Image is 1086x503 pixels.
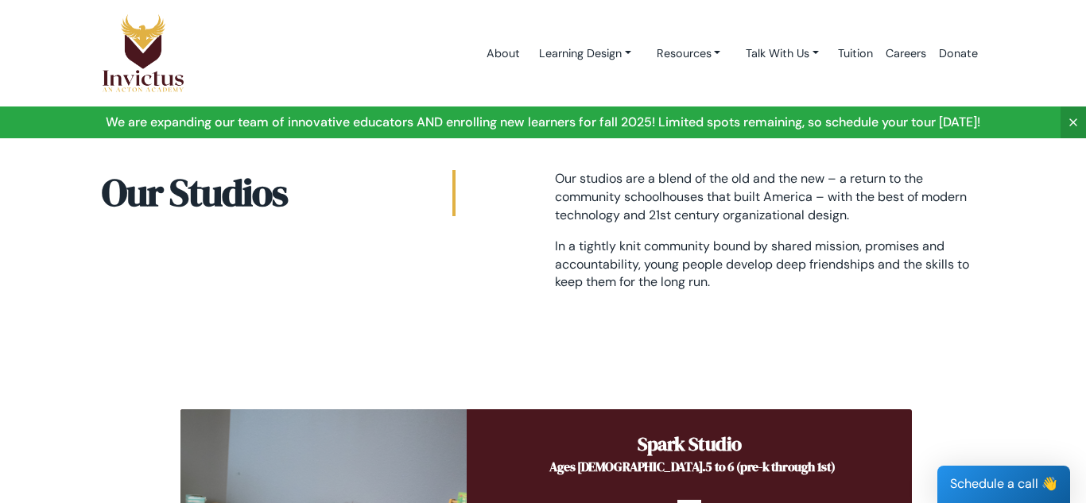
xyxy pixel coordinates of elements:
p: In a tightly knit community bound by shared mission, promises and accountability, young people de... [555,238,984,292]
p: Our studios are a blend of the old and the new – a return to the community schoolhouses that buil... [555,170,984,225]
img: Logo [102,14,184,93]
a: About [480,20,526,87]
h5: Ages [DEMOGRAPHIC_DATA].5 to 6 (pre-k through 1st) [497,459,888,474]
h2: Our Studios [102,170,456,216]
h2: Spark Studio [491,433,888,456]
a: Resources [644,39,734,68]
a: Careers [879,20,933,87]
a: Tuition [832,20,879,87]
a: Talk With Us [733,39,832,68]
a: Donate [933,20,984,87]
div: Schedule a call 👋 [937,466,1070,503]
a: Learning Design [526,39,644,68]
